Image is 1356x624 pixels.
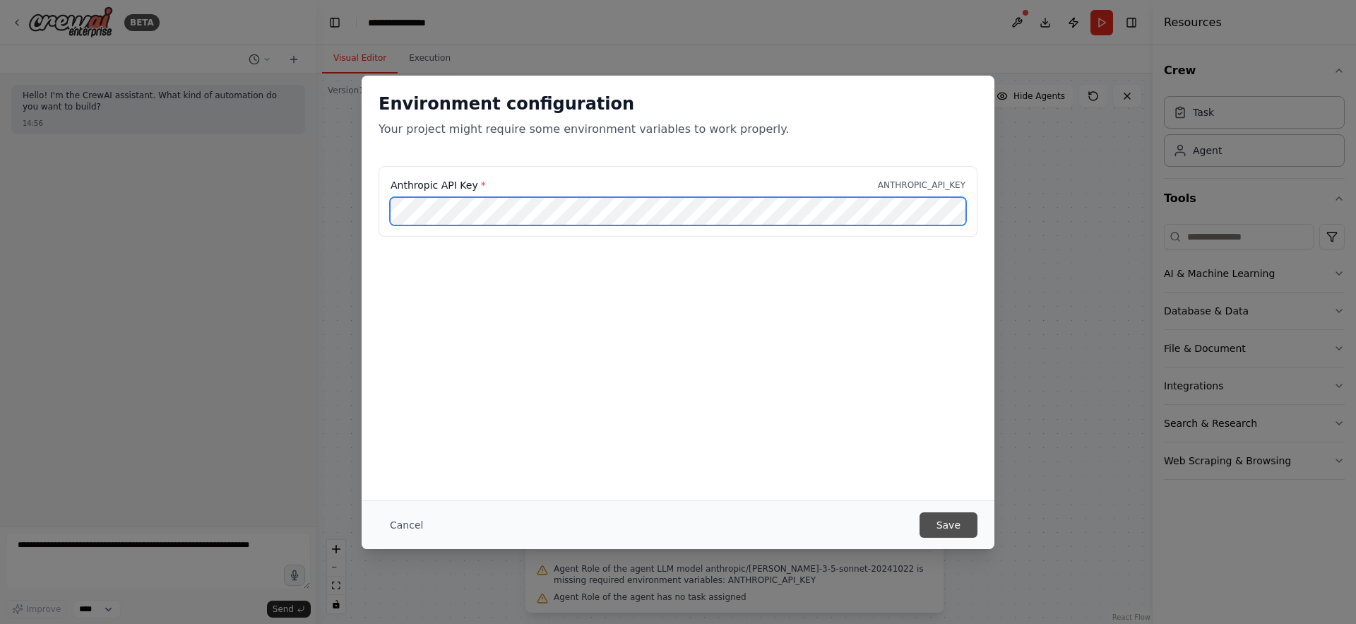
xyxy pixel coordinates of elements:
[379,512,434,538] button: Cancel
[391,178,486,192] label: Anthropic API Key
[379,93,977,115] h2: Environment configuration
[379,121,977,138] p: Your project might require some environment variables to work properly.
[878,179,965,191] p: ANTHROPIC_API_KEY
[920,512,977,538] button: Save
